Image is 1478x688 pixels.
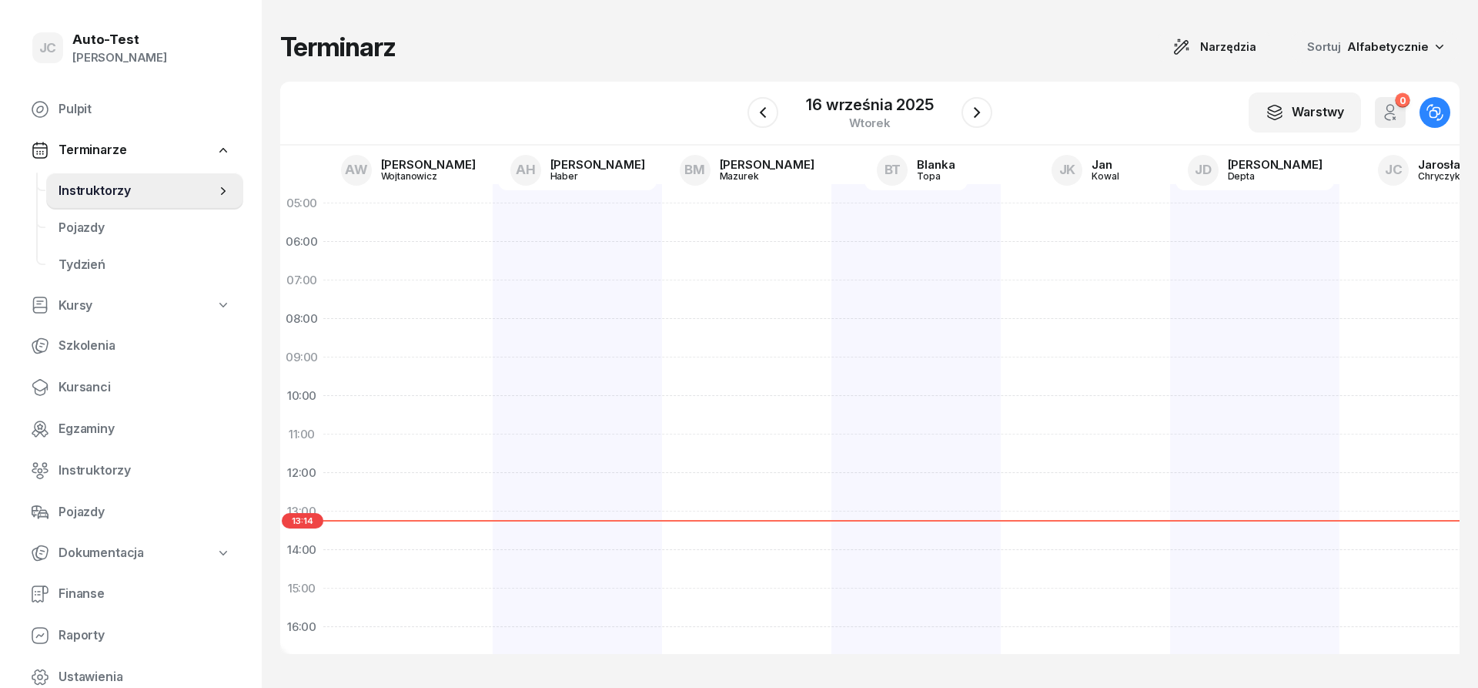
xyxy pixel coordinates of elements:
[1092,171,1119,181] div: Kowal
[280,531,323,569] div: 14:00
[280,223,323,261] div: 06:00
[18,494,243,531] a: Pojazdy
[46,247,243,284] a: Tydzień
[18,91,243,128] a: Pulpit
[59,99,231,119] span: Pulpit
[1059,163,1076,176] span: JK
[59,140,126,160] span: Terminarze
[1418,171,1470,181] div: Chryczyk
[59,218,231,238] span: Pojazdy
[59,667,231,687] span: Ustawienia
[280,646,323,685] div: 17:00
[1375,97,1406,128] button: 0
[1159,32,1270,62] button: Narzędzia
[498,150,657,190] a: AH[PERSON_NAME]Haber
[18,327,243,364] a: Szkolenia
[18,133,243,168] a: Terminarze
[18,535,243,571] a: Dokumentacja
[864,150,967,190] a: BTBlankaTopa
[1307,37,1344,57] span: Sortuj
[329,150,488,190] a: AW[PERSON_NAME]Wojtanowicz
[917,159,955,170] div: Blanka
[1195,163,1212,176] span: JD
[59,502,231,522] span: Pojazdy
[18,617,243,654] a: Raporty
[59,419,231,439] span: Egzaminy
[345,163,368,176] span: AW
[59,626,231,646] span: Raporty
[1418,159,1470,170] div: Jarosław
[1175,150,1335,190] a: JD[PERSON_NAME]Depta
[550,171,624,181] div: Haber
[1289,31,1460,63] button: Sortuj Alfabetycznie
[280,33,396,61] h1: Terminarz
[39,42,57,55] span: JC
[46,210,243,247] a: Pojazdy
[917,171,955,181] div: Topa
[1039,150,1131,190] a: JKJanKowal
[59,378,231,398] span: Kursanci
[280,184,323,223] div: 05:00
[72,48,167,68] div: [PERSON_NAME]
[59,543,144,563] span: Dokumentacja
[18,576,243,612] a: Finanse
[1200,38,1256,56] span: Narzędzia
[59,461,231,481] span: Instruktorzy
[381,159,476,170] div: [PERSON_NAME]
[720,159,814,170] div: [PERSON_NAME]
[1092,159,1119,170] div: Jan
[59,255,231,275] span: Tydzień
[18,452,243,489] a: Instruktorzy
[667,150,827,190] a: BM[PERSON_NAME]Mazurek
[1249,92,1361,133] button: Warstwy
[18,369,243,406] a: Kursanci
[46,173,243,210] a: Instruktorzy
[59,584,231,604] span: Finanse
[59,336,231,356] span: Szkolenia
[1385,163,1403,176] span: JC
[280,338,323,377] div: 09:00
[1395,93,1409,108] div: 0
[806,97,933,112] div: 16 września 2025
[280,300,323,338] div: 08:00
[550,159,645,170] div: [PERSON_NAME]
[280,454,323,492] div: 12:00
[1266,102,1344,122] div: Warstwy
[59,296,92,316] span: Kursy
[806,117,933,129] div: wtorek
[1228,171,1302,181] div: Depta
[280,377,323,415] div: 10:00
[18,411,243,448] a: Egzaminy
[1347,39,1429,54] span: Alfabetycznie
[72,33,167,46] div: Auto-Test
[280,608,323,646] div: 16:00
[1228,159,1323,170] div: [PERSON_NAME]
[516,163,536,176] span: AH
[884,163,901,176] span: BT
[280,492,323,531] div: 13:00
[720,171,794,181] div: Mazurek
[59,181,216,201] span: Instruktorzy
[381,171,455,181] div: Wojtanowicz
[684,163,705,176] span: BM
[280,261,323,300] div: 07:00
[280,569,323,608] div: 15:00
[18,288,243,324] a: Kursy
[282,513,323,529] span: 13:14
[280,415,323,454] div: 11:00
